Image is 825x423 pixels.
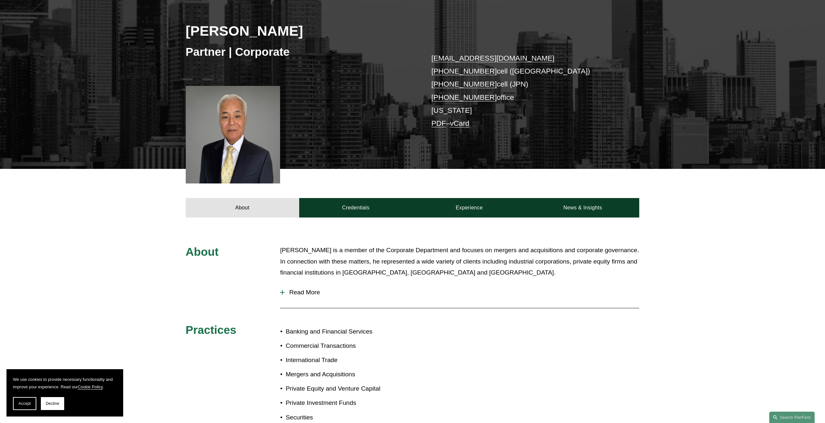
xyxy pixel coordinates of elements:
p: cell ([GEOGRAPHIC_DATA]) cell (JPN) office [US_STATE] – [431,52,620,130]
p: Mergers and Acquisitions [286,369,412,380]
span: Accept [18,401,31,406]
p: Commercial Transactions [286,340,412,352]
button: Decline [41,397,64,410]
a: News & Insights [526,198,639,217]
a: Cookie Policy [78,384,103,389]
section: Cookie banner [6,369,123,417]
h2: [PERSON_NAME] [186,22,413,39]
a: [EMAIL_ADDRESS][DOMAIN_NAME] [431,54,554,62]
p: Private Equity and Venture Capital [286,383,412,394]
span: About [186,245,219,258]
a: Credentials [299,198,413,217]
span: Read More [285,289,639,296]
a: Experience [413,198,526,217]
p: Private Investment Funds [286,397,412,409]
p: [PERSON_NAME] is a member of the Corporate Department and focuses on mergers and acquisitions and... [280,245,639,278]
p: We use cookies to provide necessary functionality and improve your experience. Read our . [13,376,117,391]
span: Practices [186,323,237,336]
a: Search this site [769,412,815,423]
button: Read More [280,284,639,301]
a: [PHONE_NUMBER] [431,67,497,75]
span: Decline [46,401,59,406]
a: vCard [450,119,469,127]
h3: Partner | Corporate [186,45,413,59]
button: Accept [13,397,36,410]
a: About [186,198,299,217]
a: PDF [431,119,446,127]
a: [PHONE_NUMBER] [431,80,497,88]
a: [PHONE_NUMBER] [431,93,497,101]
p: International Trade [286,355,412,366]
p: Banking and Financial Services [286,326,412,337]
